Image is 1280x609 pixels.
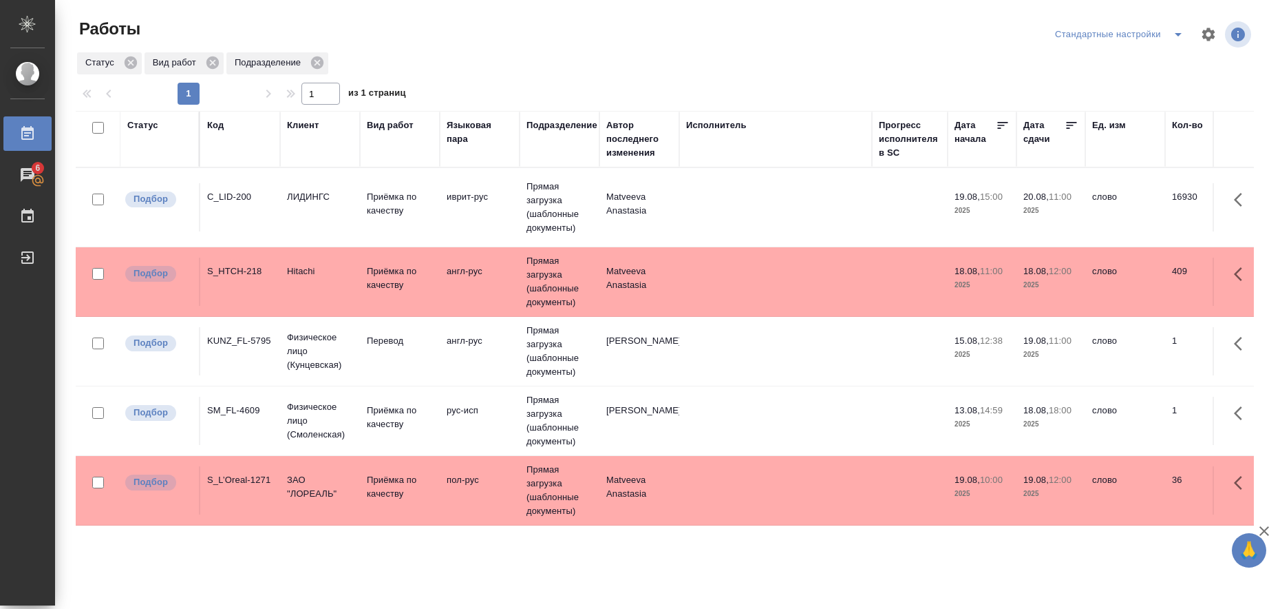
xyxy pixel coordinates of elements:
td: слово [1085,183,1165,231]
td: 16930 [1165,183,1234,231]
span: Настроить таблицу [1192,18,1225,51]
p: 10:00 [980,475,1003,485]
button: 🙏 [1232,533,1266,568]
span: Посмотреть информацию [1225,21,1254,48]
td: 1 [1165,397,1234,445]
p: 19.08, [1023,475,1049,485]
td: 1 [1165,327,1234,375]
p: Подбор [134,475,168,489]
p: 14:59 [980,405,1003,415]
div: SM_FL-4609 [207,404,273,417]
td: Matveeva Anastasia [599,466,679,515]
p: 2025 [1023,417,1078,431]
p: 18.08, [1023,405,1049,415]
p: Физическое лицо (Кунцевская) [287,331,353,372]
td: англ-рус [440,327,520,375]
p: Приёмка по качеству [367,190,433,218]
td: 36 [1165,466,1234,515]
button: Здесь прячутся важные кнопки [1226,258,1259,291]
p: 2025 [954,278,1010,292]
p: Приёмка по качеству [367,265,433,292]
td: 409 [1165,258,1234,306]
div: Можно подбирать исполнителей [124,190,192,209]
p: Подбор [134,192,168,206]
p: Приёмка по качеству [367,473,433,501]
td: слово [1085,327,1165,375]
div: Можно подбирать исполнителей [124,265,192,283]
div: S_L’Oreal-1271 [207,473,273,487]
span: 6 [27,161,48,175]
td: Matveeva Anastasia [599,258,679,306]
p: 11:00 [980,266,1003,276]
div: Исполнитель [686,118,747,132]
p: 2025 [954,417,1010,431]
p: Приёмка по качеству [367,404,433,431]
td: Прямая загрузка (шаблонные документы) [520,317,599,386]
div: split button [1052,23,1192,45]
p: 19.08, [1023,336,1049,346]
p: ЛИДИНГС [287,190,353,204]
p: 2025 [1023,348,1078,362]
td: рус-исп [440,397,520,445]
p: 18:00 [1049,405,1071,415]
div: Ед. изм [1092,118,1126,132]
p: 2025 [954,204,1010,218]
td: [PERSON_NAME] [599,327,679,375]
div: S_HTCH-218 [207,265,273,278]
p: 19.08, [954,475,980,485]
p: Перевод [367,334,433,348]
p: 18.08, [954,266,980,276]
div: Можно подбирать исполнителей [124,473,192,492]
p: Подбор [134,267,168,280]
p: 2025 [1023,278,1078,292]
div: Языковая пара [447,118,513,146]
span: Работы [76,18,140,40]
div: Статус [127,118,158,132]
button: Здесь прячутся важные кнопки [1226,397,1259,430]
td: англ-рус [440,258,520,306]
p: Hitachi [287,265,353,278]
p: Вид работ [153,56,201,70]
p: 13.08, [954,405,980,415]
p: Подразделение [235,56,306,70]
td: Прямая загрузка (шаблонные документы) [520,456,599,525]
p: ЗАО "ЛОРЕАЛЬ" [287,473,353,501]
p: 12:00 [1049,266,1071,276]
div: Вид работ [145,52,224,74]
div: Клиент [287,118,319,132]
p: 12:38 [980,336,1003,346]
p: 12:00 [1049,475,1071,485]
td: слово [1085,466,1165,515]
p: 19.08, [954,192,980,202]
div: KUNZ_FL-5795 [207,334,273,348]
p: Статус [85,56,119,70]
p: Физическое лицо (Смоленская) [287,400,353,442]
div: Можно подбирать исполнителей [124,404,192,422]
p: 2025 [1023,487,1078,501]
p: 15.08, [954,336,980,346]
p: Подбор [134,406,168,420]
p: 11:00 [1049,192,1071,202]
td: слово [1085,258,1165,306]
td: Прямая загрузка (шаблонные документы) [520,173,599,242]
p: 11:00 [1049,336,1071,346]
div: C_LID-200 [207,190,273,204]
p: 2025 [954,348,1010,362]
td: Прямая загрузка (шаблонные документы) [520,247,599,316]
a: 6 [3,158,52,192]
p: 20.08, [1023,192,1049,202]
p: 2025 [954,487,1010,501]
td: пол-рус [440,466,520,515]
div: Можно подбирать исполнителей [124,334,192,353]
button: Здесь прячутся важные кнопки [1226,466,1259,499]
p: 15:00 [980,192,1003,202]
div: Вид работ [367,118,414,132]
div: Подразделение [526,118,597,132]
p: Подбор [134,336,168,350]
div: Прогресс исполнителя в SC [879,118,941,160]
p: 2025 [1023,204,1078,218]
div: Кол-во [1172,118,1203,132]
td: [PERSON_NAME] [599,397,679,445]
span: 🙏 [1237,536,1261,565]
td: Matveeva Anastasia [599,183,679,231]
